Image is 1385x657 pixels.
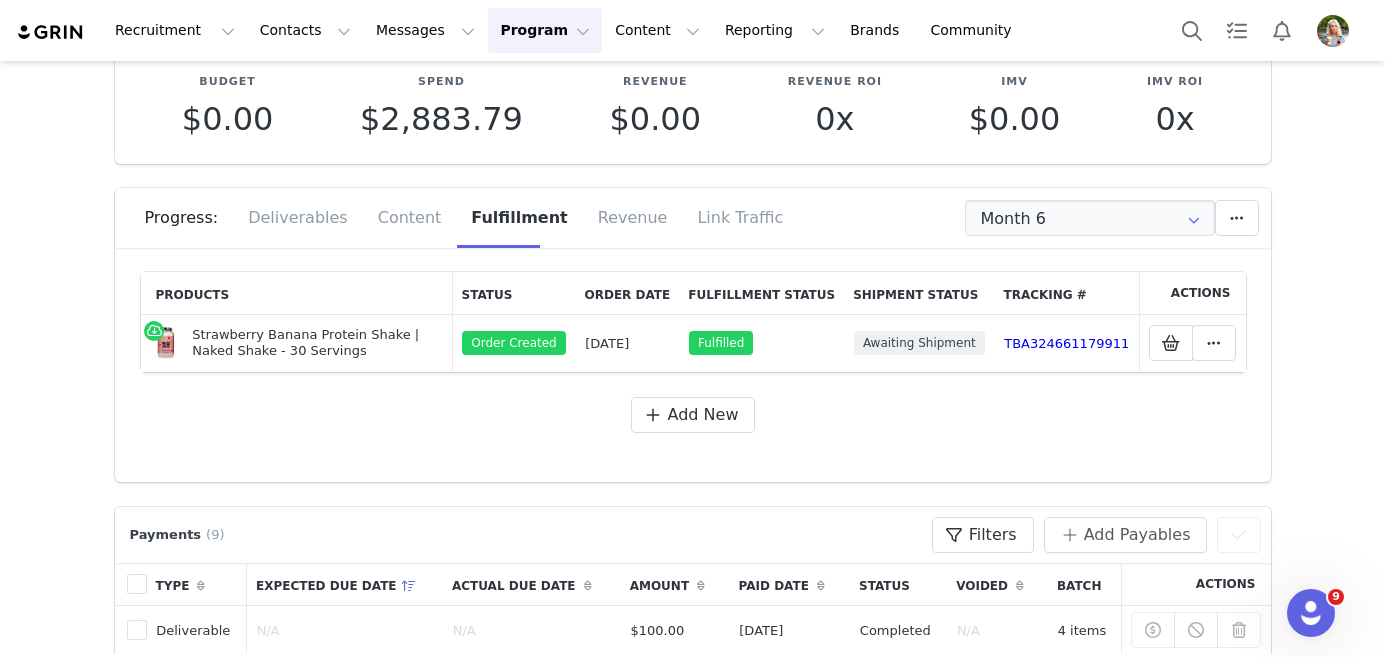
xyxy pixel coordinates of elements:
th: Paid Date [730,563,851,606]
button: Add Payables [1044,517,1207,553]
td: N/A [443,605,621,655]
th: Actions [1121,563,1271,606]
span: Fulfilled [689,331,753,355]
th: Actual Due Date [443,563,621,606]
a: Community [919,8,1033,53]
td: Deliverable [147,605,247,655]
span: $0.00 [969,100,1061,138]
td: [DATE] [730,605,851,655]
div: Link Traffic [682,188,783,248]
span: (9) [206,525,224,545]
p: IMV [969,74,1061,91]
p: Budget [182,74,274,91]
td: Completed [850,605,947,655]
span: $0.00 [609,100,701,138]
span: Filters [969,523,1017,547]
a: TBA324661179911 [1004,336,1129,351]
th: Shipment Status [844,272,994,315]
div: Payments [125,525,235,545]
th: Order Date [575,272,679,315]
div: Content [363,188,457,248]
body: Rich Text Area. Press ALT-0 for help. [16,16,693,38]
button: Add New [631,397,756,433]
iframe: Intercom live chat [1287,589,1335,637]
button: Recruitment [103,8,247,53]
p: 0x [788,101,882,137]
p: IMV ROI [1147,74,1203,91]
th: Fulfillment Status [679,272,844,315]
img: grin logo [16,23,86,42]
th: Amount [621,563,730,606]
span: $100.00 [630,623,684,638]
div: Fulfillment [456,188,582,248]
span: $0.00 [182,100,274,138]
a: Tasks [1215,8,1259,53]
button: Reporting [713,8,837,53]
th: Type [147,563,247,606]
p: Revenue [609,74,701,91]
button: Profile [1305,15,1369,47]
input: Select [965,200,1215,236]
button: Program [488,8,602,53]
th: Products [141,272,453,315]
th: Batch [1048,563,1121,606]
button: Search [1170,8,1214,53]
p: Revenue ROI [788,74,882,91]
p: 0x [1147,101,1203,137]
img: strawberry-banana-protein-shake.jpg [150,327,182,359]
div: Revenue [583,188,683,248]
th: Voided [947,563,1048,606]
span: Awaiting Shipment [854,331,985,355]
button: Content [603,8,712,53]
span: 9 [1328,589,1344,605]
th: Status [850,563,947,606]
td: 4 items [1048,605,1121,655]
span: Order Created [462,331,565,355]
img: 61967f57-7e25-4ea5-a261-7e30b6473b92.png [1317,15,1349,47]
td: [DATE] [575,315,679,372]
span: $2,883.79 [360,100,523,138]
a: Brands [838,8,917,53]
th: Status [453,272,576,315]
th: Tracking # [994,272,1139,315]
td: N/A [247,605,443,655]
button: Messages [364,8,487,53]
span: Add New [668,403,739,427]
button: Filters [932,517,1034,553]
div: Progress: [145,188,234,248]
th: Expected Due Date [247,563,443,606]
div: Strawberry Banana Protein Shake | Naked Shake - 30 Servings [192,327,443,361]
p: Spend [360,74,523,91]
button: Notifications [1260,8,1304,53]
button: Contacts [248,8,363,53]
td: N/A [947,605,1048,655]
th: Actions [1139,272,1246,315]
div: Deliverables [233,188,363,248]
